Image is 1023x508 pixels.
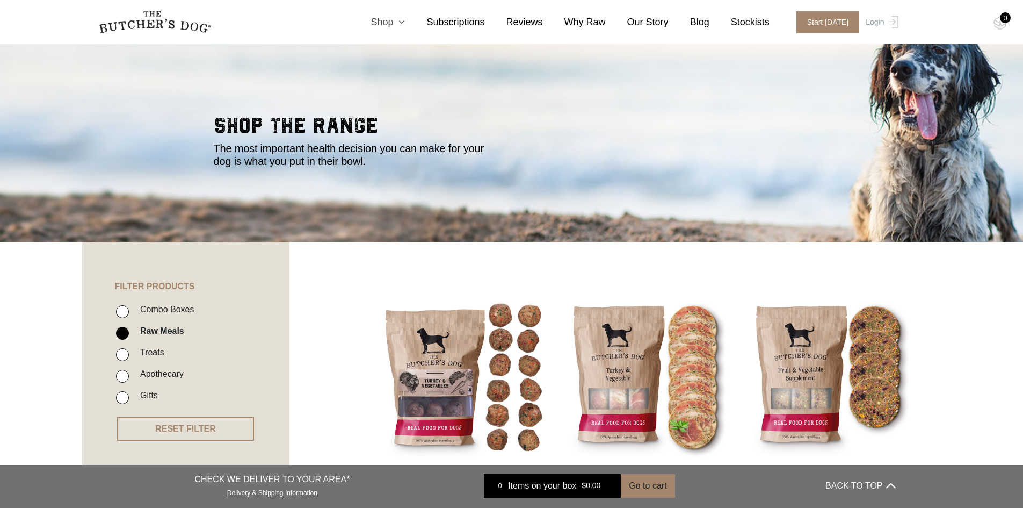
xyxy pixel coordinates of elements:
div: 0 [492,481,508,491]
a: Start [DATE] [786,11,864,33]
label: Apothecary [135,367,184,381]
span: Items on your box [508,480,576,492]
a: Delivery & Shipping Information [227,486,317,497]
img: Vegetable and Fruit Supplement [748,296,910,459]
a: Reviews [485,15,543,30]
label: Raw Meals [135,324,184,338]
a: Why Raw [543,15,606,30]
button: Go to cart [621,474,674,498]
span: Start [DATE] [796,11,860,33]
button: RESET FILTER [117,417,254,441]
label: Gifts [135,388,158,403]
p: The most important health decision you can make for your dog is what you put in their bowl. [214,142,498,168]
a: Our Story [606,15,669,30]
label: Combo Boxes [135,302,194,317]
label: Treats [135,345,164,360]
bdi: 0.00 [582,482,600,490]
p: CHECK WE DELIVER TO YOUR AREA* [194,473,350,486]
button: BACK TO TOP [825,473,895,499]
a: Shop [349,15,405,30]
div: 0 [1000,12,1011,23]
span: $ [582,482,586,490]
h2: shop the range [214,115,810,142]
a: Blog [669,15,709,30]
a: Stockists [709,15,770,30]
img: TBD_Cart-Empty.png [993,16,1007,30]
a: Login [863,11,898,33]
a: Subscriptions [405,15,484,30]
img: Turkey & Vegetable Balls [383,296,546,459]
h4: FILTER PRODUCTS [82,242,289,291]
a: 0 Items on your box $0.00 [484,474,621,498]
img: Turkey and Vegetables [565,296,728,459]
